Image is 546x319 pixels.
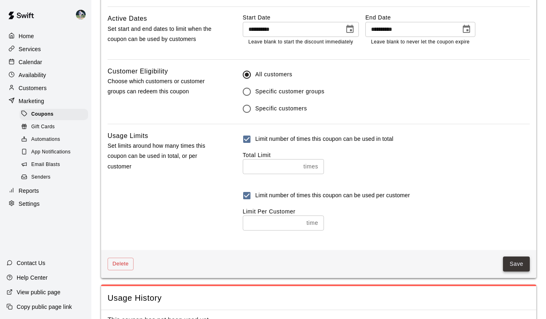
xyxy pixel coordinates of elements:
[19,134,88,145] div: Automations
[243,208,296,215] label: Limit Per Customer
[108,66,168,77] h6: Customer Eligibility
[248,38,353,46] p: Leave blank to start the discount immediately
[19,108,91,121] a: Coupons
[6,82,85,94] a: Customers
[31,148,71,156] span: App Notifications
[19,134,91,146] a: Automations
[108,141,217,172] p: Set limits around how many times this coupon can be used in total, or per customer
[31,110,54,119] span: Coupons
[19,97,44,105] p: Marketing
[19,200,40,208] p: Settings
[19,58,42,66] p: Calendar
[306,219,318,227] p: time
[19,45,41,53] p: Services
[6,95,85,107] a: Marketing
[19,171,91,184] a: Senders
[31,123,55,131] span: Gift Cards
[19,71,46,79] p: Availability
[19,121,91,133] a: Gift Cards
[458,21,475,37] button: Choose date, selected date is Dec 31, 2025
[19,159,91,171] a: Email Blasts
[342,21,358,37] button: Choose date, selected date is Sep 14, 2025
[19,172,88,183] div: Senders
[19,121,88,133] div: Gift Cards
[108,13,147,24] h6: Active Dates
[243,152,271,158] label: Total Limit
[17,274,47,282] p: Help Center
[19,84,47,92] p: Customers
[255,104,307,113] span: Specific customers
[31,161,60,169] span: Email Blasts
[108,24,217,44] p: Set start and end dates to limit when the coupon can be used by customers
[365,13,475,22] label: End Date
[17,259,45,267] p: Contact Us
[6,30,85,42] a: Home
[108,293,530,304] span: Usage History
[255,87,325,96] span: Specific customer groups
[371,38,470,46] p: Leave blank to never let the coupon expire
[19,32,34,40] p: Home
[6,69,85,81] a: Availability
[31,136,60,144] span: Automations
[108,76,217,97] p: Choose which customers or customer groups can redeem this coupon
[255,70,292,79] span: All customers
[108,258,134,270] button: Delete
[255,135,393,144] h6: Limit number of times this coupon can be used in total
[17,288,60,296] p: View public page
[6,43,85,55] a: Services
[19,159,88,170] div: Email Blasts
[31,173,51,181] span: Senders
[6,198,85,210] a: Settings
[503,256,530,272] button: Save
[108,131,148,141] h6: Usage Limits
[19,146,91,159] a: App Notifications
[17,303,72,311] p: Copy public page link
[304,162,318,171] p: times
[19,109,88,120] div: Coupons
[74,6,91,23] div: Chad Bell
[19,187,39,195] p: Reports
[19,147,88,158] div: App Notifications
[6,185,85,197] a: Reports
[6,56,85,68] a: Calendar
[255,191,410,200] h6: Limit number of times this coupon can be used per customer
[243,13,359,22] label: Start Date
[76,10,86,19] img: Chad Bell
